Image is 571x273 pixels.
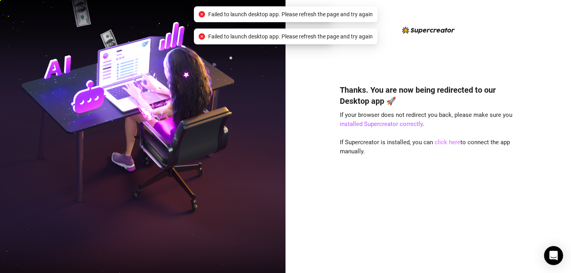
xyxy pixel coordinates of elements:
div: Open Intercom Messenger [544,246,563,265]
a: click here [435,139,460,146]
span: close-circle [199,33,205,40]
span: If your browser does not redirect you back, please make sure you . [340,111,512,128]
span: close-circle [199,11,205,17]
span: Failed to launch desktop app. Please refresh the page and try again [208,32,373,41]
span: If Supercreator is installed, you can to connect the app manually. [340,139,510,155]
span: Failed to launch desktop app. Please refresh the page and try again [208,10,373,19]
a: installed Supercreator correctly [340,120,423,128]
h4: Thanks. You are now being redirected to our Desktop app 🚀 [340,84,517,107]
img: logo-BBDzfeDw.svg [402,27,455,34]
